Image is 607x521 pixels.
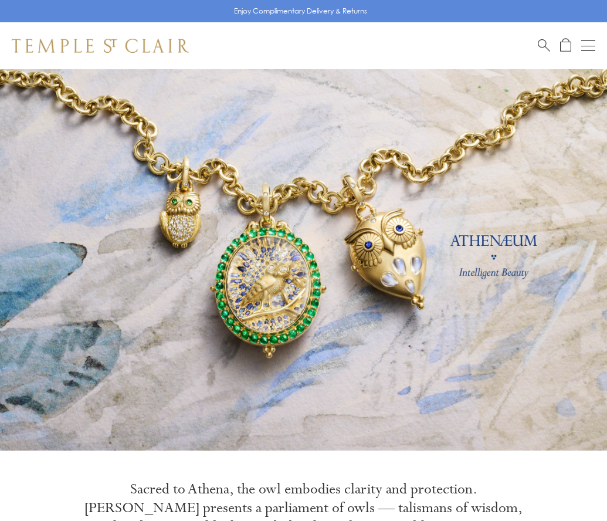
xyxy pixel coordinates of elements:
img: Temple St. Clair [12,39,189,53]
a: Search [538,38,550,53]
button: Open navigation [581,39,595,53]
p: Enjoy Complimentary Delivery & Returns [234,5,367,17]
a: Open Shopping Bag [560,38,571,53]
